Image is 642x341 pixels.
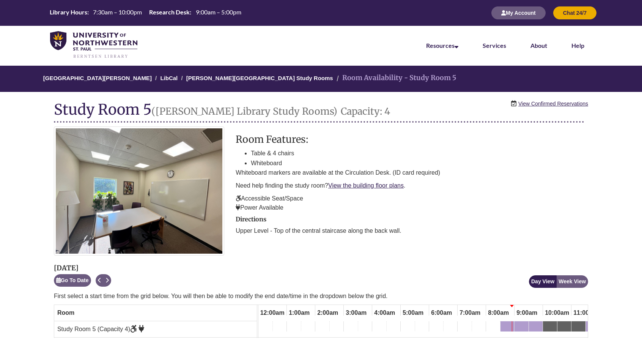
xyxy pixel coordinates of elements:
[571,321,585,334] a: 11:00am Tuesday, September 30, 2025 - Study Room 5 - In Use
[57,309,74,316] span: Room
[491,6,546,19] button: My Account
[529,321,543,334] a: 9:30am Tuesday, September 30, 2025 - Study Room 5 - Available
[287,306,312,319] span: 1:00am
[54,292,588,301] p: First select a start time from the grid below. You will then be able to modify the end date/time ...
[186,75,333,81] a: [PERSON_NAME][GEOGRAPHIC_DATA] Study Rooms
[151,105,337,117] small: ([PERSON_NAME] Library Study Rooms)
[486,306,511,319] span: 8:00am
[515,306,539,319] span: 9:00am
[54,264,111,272] h2: [DATE]
[586,321,600,334] a: 11:30am Tuesday, September 30, 2025 - Study Room 5 - Available
[556,275,588,288] button: Week View
[54,274,91,287] button: Go To Date
[236,134,588,145] h3: Room Features:
[458,306,482,319] span: 7:00am
[328,182,404,189] a: View the building floor plans
[54,66,588,92] nav: Breadcrumb
[50,31,137,59] img: UNWSP Library Logo
[483,42,506,49] a: Services
[103,274,111,287] button: Next
[54,101,584,123] h1: Study Room 5
[341,105,390,117] small: Capacity: 4
[491,9,546,16] a: My Account
[543,306,571,319] span: 10:00am
[160,75,178,81] a: LibCal
[236,168,588,177] p: Whiteboard markers are available at the Circulation Desk. (ID card required)
[401,306,425,319] span: 5:00am
[426,42,458,49] a: Resources
[47,8,244,17] table: Hours Today
[93,8,142,16] span: 7:30am – 10:00pm
[96,274,104,287] button: Previous
[251,158,588,168] li: Whiteboard
[515,321,529,334] a: 9:00am Tuesday, September 30, 2025 - Study Room 5 - Available
[196,8,241,16] span: 9:00am – 5:00pm
[236,216,588,223] h2: Directions
[429,306,454,319] span: 6:00am
[571,306,600,319] span: 11:00am
[236,134,588,212] div: description
[553,9,596,16] a: Chat 24/7
[372,306,397,319] span: 4:00am
[518,99,588,108] a: View Confirmed Reservations
[571,42,584,49] a: Help
[236,181,588,190] p: Need help finding the study room? .
[500,321,514,334] a: 8:30am Tuesday, September 30, 2025 - Study Room 5 - Available
[258,306,286,319] span: 12:00am
[236,194,588,212] p: Accessible Seat/Space Power Available
[543,321,557,334] a: 10:00am Tuesday, September 30, 2025 - Study Room 5 - In Use
[57,326,145,332] span: Study Room 5 (Capacity 4)
[236,226,588,235] p: Upper Level - Top of the central staircase along the back wall.
[43,75,152,81] a: [GEOGRAPHIC_DATA][PERSON_NAME]
[344,306,368,319] span: 3:00am
[335,73,456,84] li: Room Availability - Study Room 5
[236,216,588,236] div: directions
[54,126,224,256] img: Study Room 5
[47,8,244,18] a: Hours Today
[553,6,596,19] button: Chat 24/7
[529,275,557,288] button: Day View
[557,321,571,334] a: 10:30am Tuesday, September 30, 2025 - Study Room 5 - In Use
[530,42,547,49] a: About
[146,8,192,16] th: Research Desk:
[251,148,588,158] li: Table & 4 chairs
[315,306,340,319] span: 2:00am
[47,8,90,16] th: Library Hours:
